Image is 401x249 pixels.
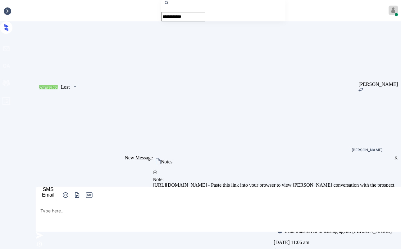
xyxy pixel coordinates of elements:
span: New Message [125,155,153,160]
img: avatar [389,6,398,15]
span: profile [2,97,11,108]
div: Email [42,192,54,198]
img: icon-zuma [62,191,69,199]
div: [PERSON_NAME] [352,148,382,152]
img: icon-zuma [36,232,43,239]
div: SMS [42,187,54,192]
div: K [394,155,398,161]
img: icon-zuma [73,191,81,199]
div: Lost [61,84,70,90]
img: icon-zuma [73,84,77,89]
div: Notes [161,159,172,165]
div: Note: [153,177,394,182]
img: icon-zuma [358,88,363,91]
div: [PERSON_NAME] [358,82,398,87]
img: icon-zuma [156,158,161,164]
div: Contacted [39,85,57,90]
div: Inbox / [PERSON_NAME] [3,8,58,14]
div: [URL][DOMAIN_NAME] - Paste this link into your browser to view [PERSON_NAME] conversation with th... [153,182,394,188]
img: icon-zuma [36,240,43,248]
img: icon-zuma [153,170,157,175]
